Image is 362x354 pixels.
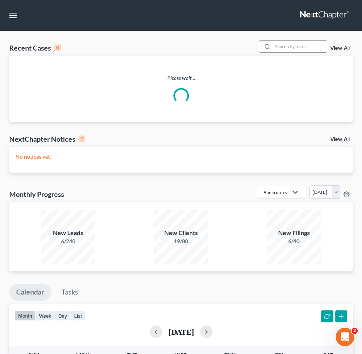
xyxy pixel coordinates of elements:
[55,310,71,321] button: day
[154,237,208,245] div: 19/80
[273,41,327,52] input: Search by name...
[36,310,55,321] button: week
[263,189,287,196] div: Bankruptcy
[41,237,95,245] div: 6/240
[168,328,194,336] h2: [DATE]
[54,44,61,51] div: 0
[154,229,208,237] div: New Clients
[78,136,85,142] div: 0
[267,237,321,245] div: 6/40
[41,229,95,237] div: New Leads
[330,137,350,142] a: View All
[267,229,321,237] div: New Filings
[9,134,85,144] div: NextChapter Notices
[9,43,61,53] div: Recent Cases
[352,328,358,334] span: 2
[54,284,85,301] a: Tasks
[9,190,64,199] h3: Monthly Progress
[330,46,350,51] a: View All
[15,310,36,321] button: month
[336,328,354,346] iframe: Intercom live chat
[15,153,347,161] p: No notices yet!
[71,310,85,321] button: list
[9,74,353,82] p: Please wait...
[9,284,51,301] a: Calendar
